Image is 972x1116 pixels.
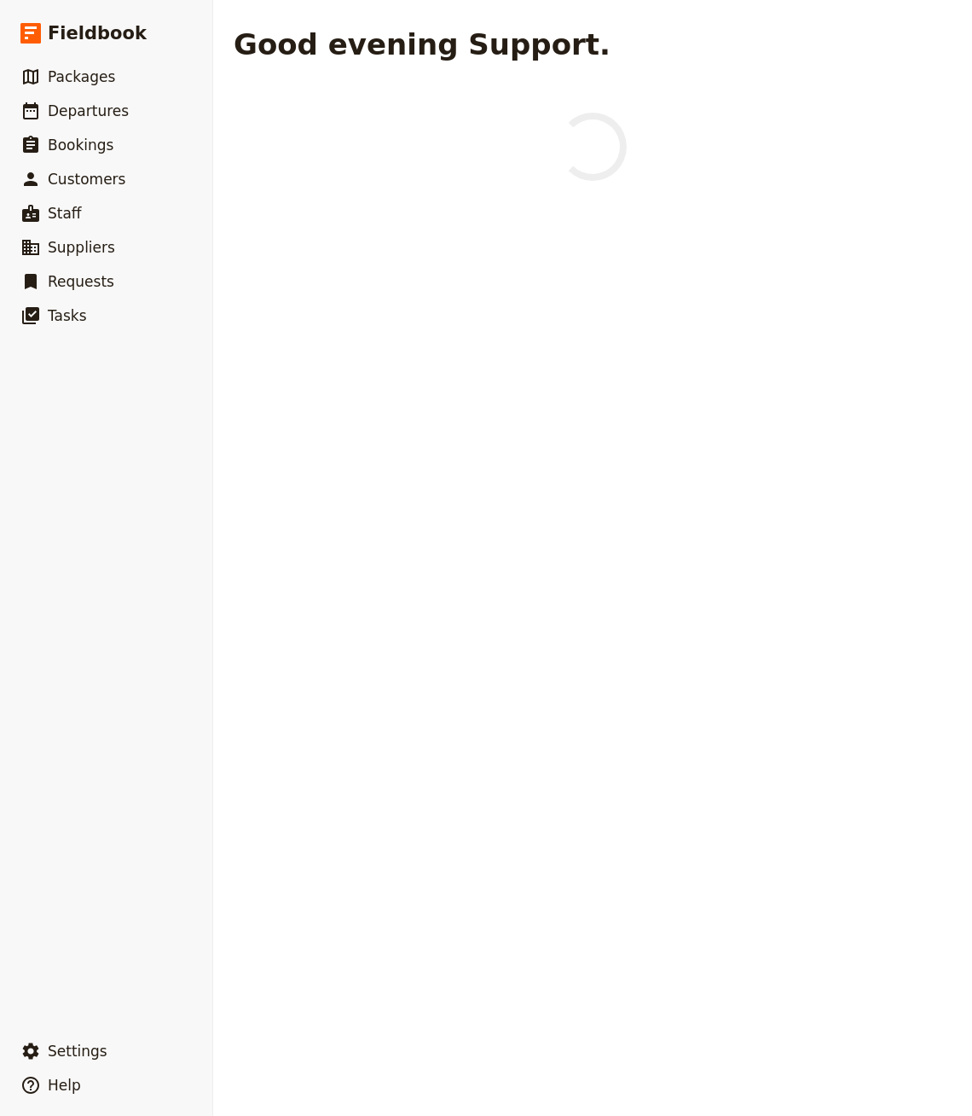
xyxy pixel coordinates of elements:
[234,27,610,61] h1: Good evening Support.
[48,239,115,256] span: Suppliers
[48,1077,81,1094] span: Help
[48,1043,107,1060] span: Settings
[48,137,113,154] span: Bookings
[48,273,114,290] span: Requests
[48,205,82,222] span: Staff
[48,307,87,324] span: Tasks
[48,171,125,188] span: Customers
[48,68,115,85] span: Packages
[48,20,147,46] span: Fieldbook
[48,102,129,119] span: Departures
